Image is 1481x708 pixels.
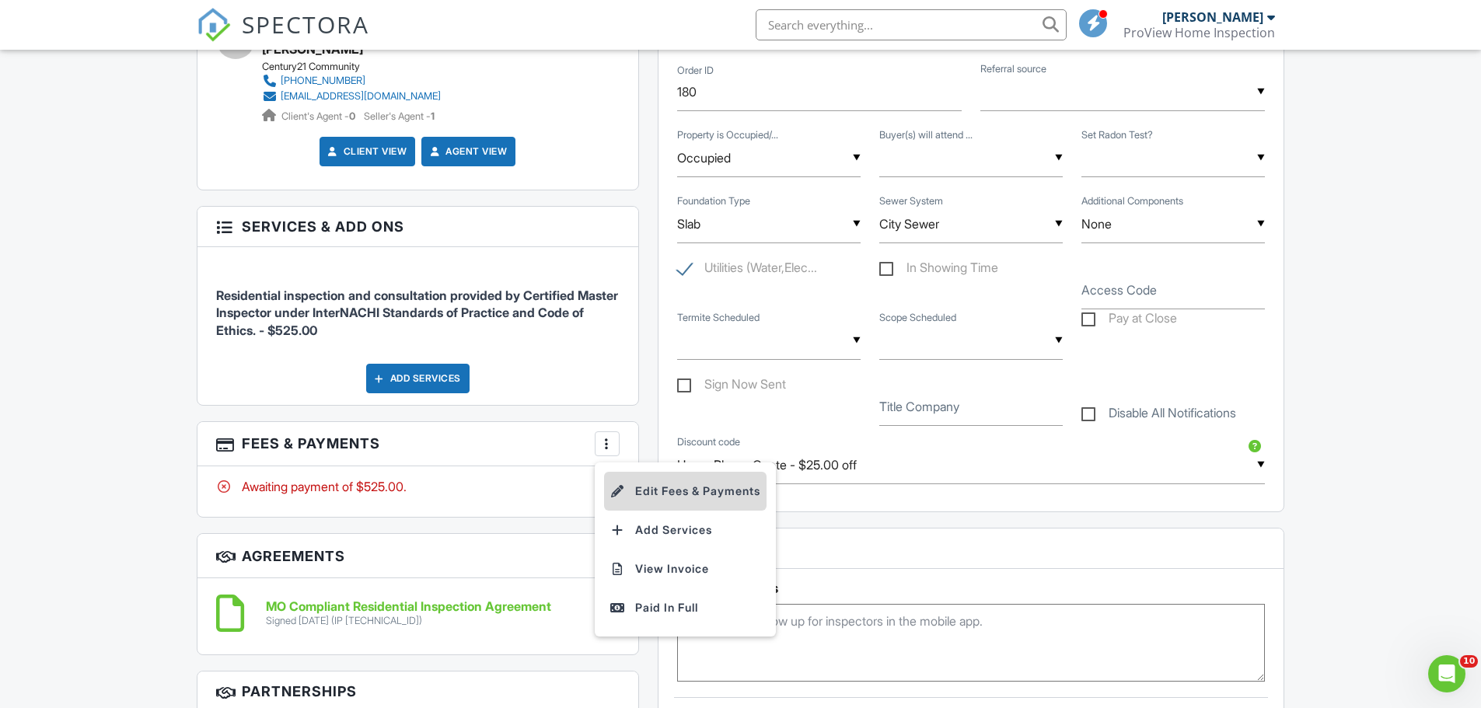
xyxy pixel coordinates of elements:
a: Agent View [427,144,507,159]
label: In Showing Time [879,260,998,280]
label: Set Radon Test? [1081,128,1153,142]
div: Awaiting payment of $525.00. [216,478,620,495]
label: Utilities (Water,Electric,Gas) Are On [677,260,817,280]
span: SPECTORA [242,8,369,40]
div: Add Services [366,364,470,393]
div: [EMAIL_ADDRESS][DOMAIN_NAME] [281,90,441,103]
label: Order ID [677,64,714,78]
label: Discount code [677,435,740,449]
label: Sewer System [879,194,943,208]
label: Termite Scheduled [677,311,760,325]
label: Disable All Notifications [1081,406,1236,425]
img: The Best Home Inspection Software - Spectora [197,8,231,42]
a: Client View [325,144,407,159]
span: 10 [1460,655,1478,668]
label: Property is Occupied/Vacant [677,128,778,142]
a: SPECTORA [197,21,369,54]
span: Seller's Agent - [364,110,435,122]
label: Referral source [980,62,1046,76]
strong: 0 [349,110,355,122]
a: [EMAIL_ADDRESS][DOMAIN_NAME] [262,89,441,104]
label: Pay at Close [1081,311,1177,330]
div: [PERSON_NAME] [1162,9,1263,25]
div: ProView Home Inspection [1123,25,1275,40]
label: Foundation Type [677,194,750,208]
label: Sign Now Sent [677,377,786,396]
label: Scope Scheduled [879,311,956,325]
h3: Fees & Payments [197,422,638,466]
input: Search everything... [756,9,1067,40]
label: Title Company [879,398,959,415]
input: Title Company [879,388,1063,426]
label: Access Code [1081,281,1157,298]
iframe: Intercom live chat [1428,655,1465,692]
span: Client's Agent - [281,110,358,122]
h5: Inspector Notes [677,581,1266,596]
div: Century21 Community [262,61,453,73]
h3: Notes [658,528,1284,569]
div: Signed [DATE] (IP [TECHNICAL_ID]) [266,615,551,627]
label: Additional Components [1081,194,1183,208]
a: MO Compliant Residential Inspection Agreement Signed [DATE] (IP [TECHNICAL_ID]) [266,600,551,627]
div: [PHONE_NUMBER] [281,75,365,87]
strong: 1 [431,110,435,122]
label: Buyer(s) will attend the inspection [879,128,973,142]
span: Residential inspection and consultation provided by Certified Master Inspector under InterNACHI S... [216,288,618,338]
li: Service: Residential inspection and consultation provided by Certified Master Inspector under Int... [216,259,620,351]
h6: MO Compliant Residential Inspection Agreement [266,600,551,614]
input: Access Code [1081,271,1265,309]
h3: Agreements [197,534,638,578]
h3: Services & Add ons [197,207,638,247]
a: [PHONE_NUMBER] [262,73,441,89]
